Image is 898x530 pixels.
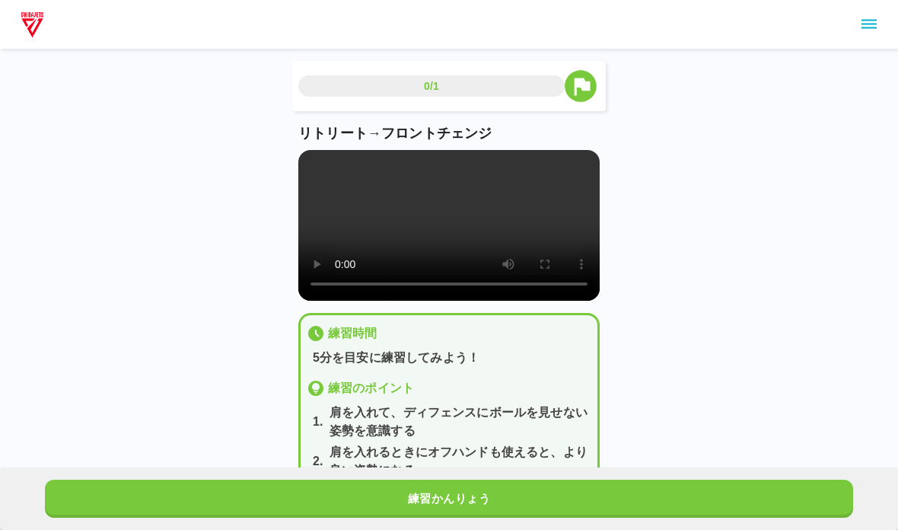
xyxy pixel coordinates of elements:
p: 肩を入れて、ディフェンスにボールを見せない姿勢を意識する [330,404,591,440]
img: dummy [18,9,46,40]
p: 練習のポイント [328,379,414,397]
p: 0/1 [424,78,439,94]
button: sidemenu [856,11,882,37]
p: 練習時間 [328,324,377,343]
p: 1 . [313,413,323,431]
p: 肩を入れるときにオフハンドも使えると、より良い姿勢になる [330,443,591,480]
p: リトリート→フロントチェンジ [298,123,600,144]
button: 練習かんりょう [45,480,853,518]
p: 2 . [313,452,323,471]
p: 5分を目安に練習してみよう！ [313,349,591,367]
